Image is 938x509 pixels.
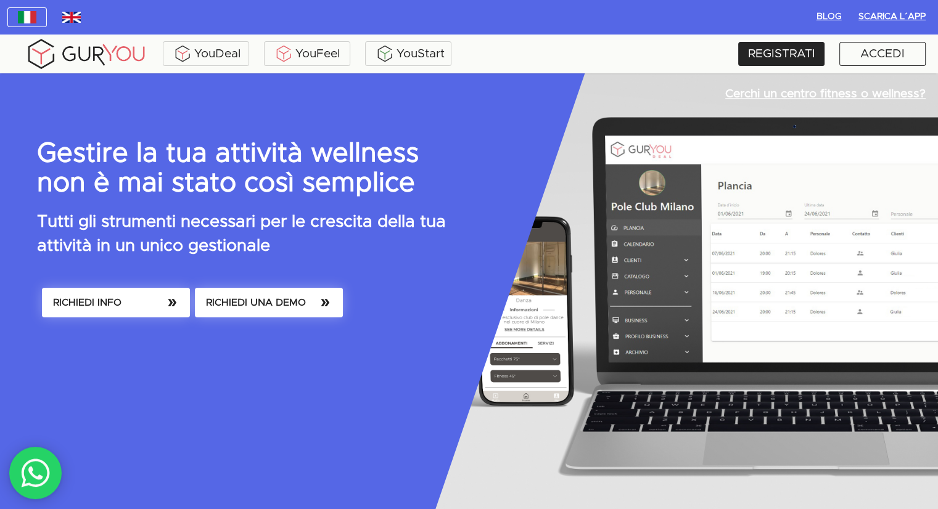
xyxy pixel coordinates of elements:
[37,210,490,258] p: Tutti gli strumenti necessari per le crescita della tua attività in un unico gestionale
[67,229,118,252] input: INVIA
[166,44,246,63] div: YouDeal
[267,44,347,63] div: YouFeel
[738,42,825,66] a: REGISTRATI
[854,7,931,27] button: Scarica l´App
[192,285,345,336] a: RICHIEDI UNA DEMO
[858,9,926,25] span: Scarica l´App
[195,288,343,317] button: RICHIEDI UNA DEMO
[25,37,148,71] img: gyLogo01.5aaa2cff.png
[839,42,926,66] a: ACCEDI
[876,450,938,509] iframe: Chat Widget
[376,44,394,63] img: BxzlDwAAAAABJRU5ErkJggg==
[809,7,849,27] button: BLOG
[368,44,448,63] div: YouStart
[274,44,293,63] img: KDuXBJLpDstiOJIlCPq11sr8c6VfEN1ke5YIAoPlCPqmrDPlQeIQgHlNqkP7FCiAKJQRHlC7RCaiHTHAlEEQLmFuo+mIt2xQB...
[725,86,926,102] p: Cerchi un centro fitness o wellness?
[42,288,190,317] button: RICHIEDI INFO
[62,12,81,23] img: wDv7cRK3VHVvwAAACV0RVh0ZGF0ZTpjcmVhdGUAMjAxOC0wMy0yNVQwMToxNzoxMiswMDowMGv4vjwAAAAldEVYdGRhdGU6bW...
[18,11,36,23] img: italy.83948c3f.jpg
[20,458,51,489] img: whatsAppIcon.04b8739f.svg
[814,9,844,25] span: BLOG
[53,294,179,311] span: RICHIEDI INFO
[39,285,192,336] a: RICHIEDI INFO
[713,73,938,115] a: Cerchi un centro fitness o wellness?
[365,41,451,66] a: YouStart
[37,139,448,198] p: Gestire la tua attività wellness non è mai stato così semplice
[173,44,192,63] img: ALVAdSatItgsAAAAAElFTkSuQmCC
[264,41,350,66] a: YouFeel
[163,41,249,66] a: YouDeal
[206,294,332,311] span: RICHIEDI UNA DEMO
